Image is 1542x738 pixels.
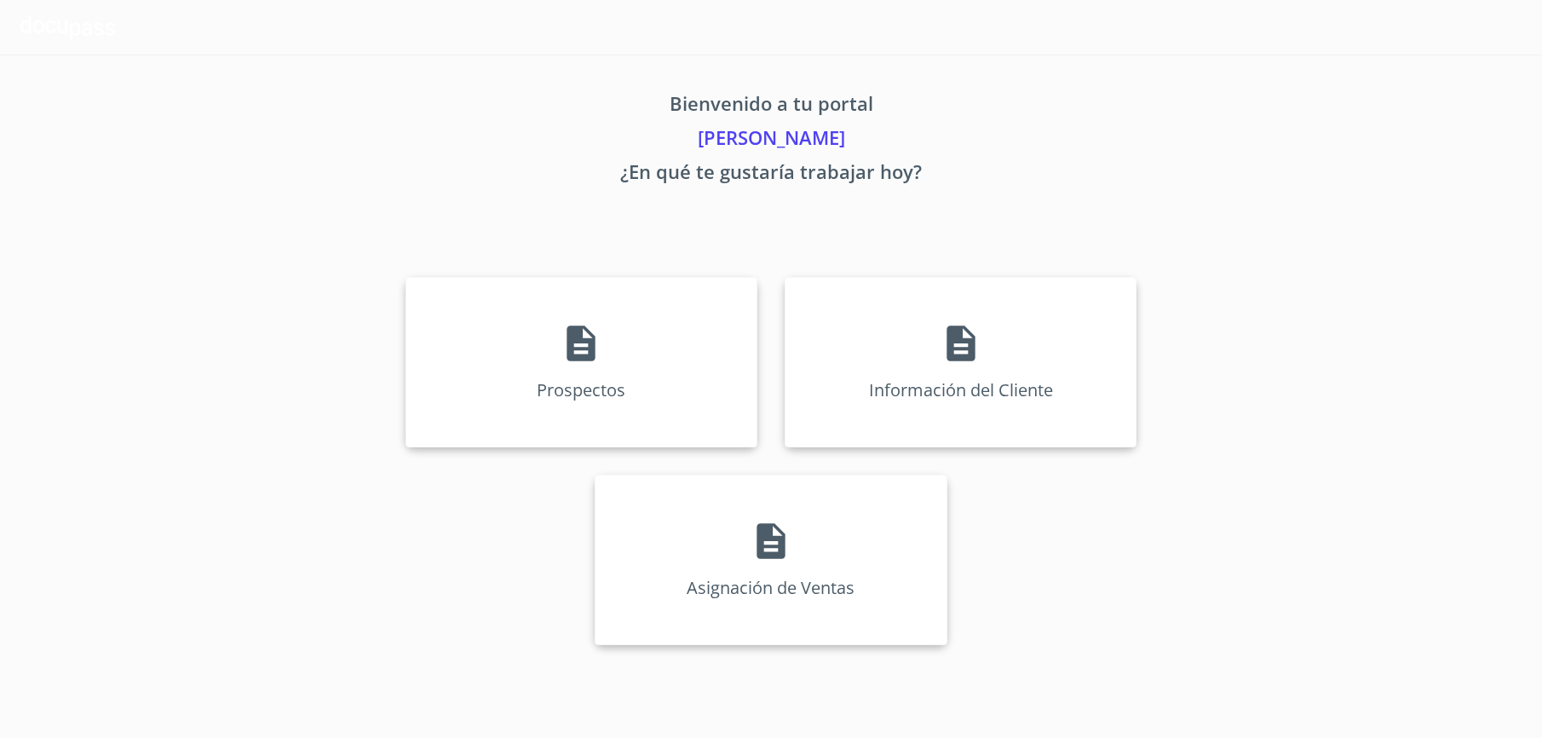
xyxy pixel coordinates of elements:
p: Asignación de Ventas [687,576,854,599]
p: [PERSON_NAME] [246,124,1296,158]
span: [PERSON_NAME] [1349,14,1501,41]
p: Información del Cliente [869,378,1053,401]
button: account of current user [1349,14,1522,41]
p: Bienvenido a tu portal [246,89,1296,124]
p: ¿En qué te gustaría trabajar hoy? [246,158,1296,192]
p: Prospectos [537,378,625,401]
